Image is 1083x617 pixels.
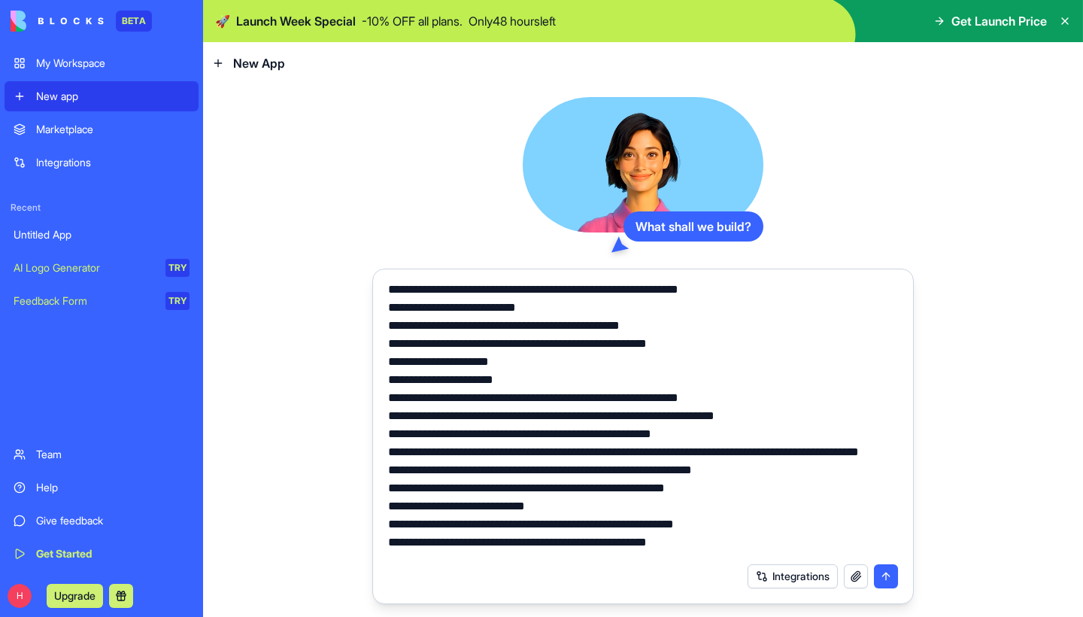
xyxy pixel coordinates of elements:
[14,260,155,275] div: AI Logo Generator
[47,588,103,603] a: Upgrade
[5,473,199,503] a: Help
[233,54,285,72] span: New App
[36,447,190,462] div: Team
[36,56,190,71] div: My Workspace
[5,114,199,144] a: Marketplace
[5,147,199,178] a: Integrations
[5,202,199,214] span: Recent
[5,506,199,536] a: Give feedback
[469,12,556,30] p: Only 48 hours left
[165,292,190,310] div: TRY
[5,253,199,283] a: AI Logo GeneratorTRY
[623,211,763,242] div: What shall we build?
[8,584,32,608] span: H
[14,293,155,308] div: Feedback Form
[11,11,104,32] img: logo
[36,122,190,137] div: Marketplace
[36,155,190,170] div: Integrations
[215,12,230,30] span: 🚀
[5,48,199,78] a: My Workspace
[236,12,356,30] span: Launch Week Special
[11,11,152,32] a: BETA
[748,564,838,588] button: Integrations
[5,539,199,569] a: Get Started
[5,286,199,316] a: Feedback FormTRY
[5,439,199,470] a: Team
[951,12,1047,30] span: Get Launch Price
[36,480,190,495] div: Help
[47,584,103,608] button: Upgrade
[5,220,199,250] a: Untitled App
[36,89,190,104] div: New app
[36,546,190,561] div: Get Started
[36,513,190,528] div: Give feedback
[14,227,190,242] div: Untitled App
[116,11,152,32] div: BETA
[362,12,463,30] p: - 10 % OFF all plans.
[5,81,199,111] a: New app
[165,259,190,277] div: TRY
